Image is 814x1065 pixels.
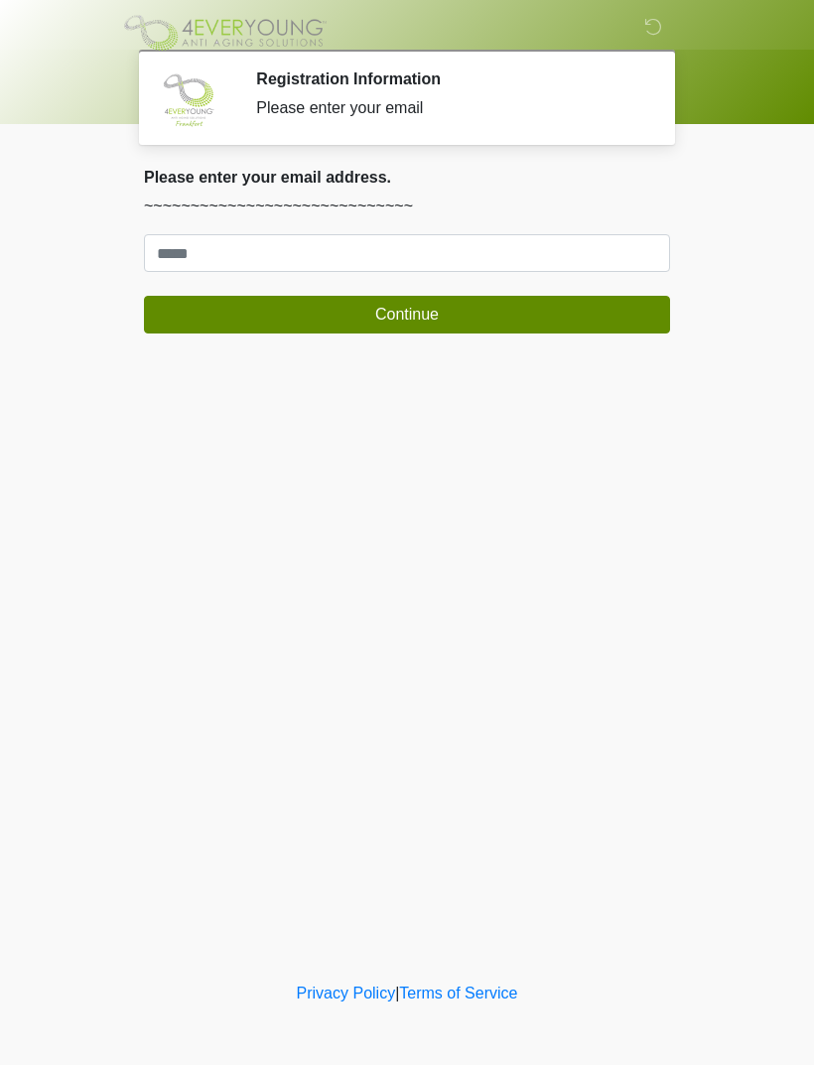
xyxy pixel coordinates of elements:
button: Continue [144,296,670,333]
p: ~~~~~~~~~~~~~~~~~~~~~~~~~~~~~ [144,195,670,218]
div: Please enter your email [256,96,640,120]
a: | [395,985,399,1001]
h2: Please enter your email address. [144,168,670,187]
img: 4Ever Young Frankfort Logo [124,15,327,51]
a: Terms of Service [399,985,517,1001]
img: Agent Avatar [159,69,218,129]
h2: Registration Information [256,69,640,88]
a: Privacy Policy [297,985,396,1001]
